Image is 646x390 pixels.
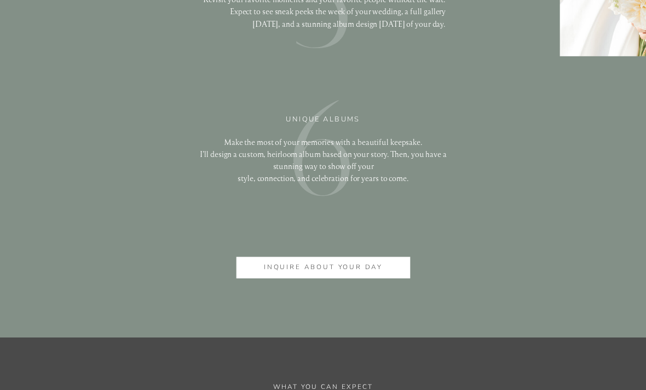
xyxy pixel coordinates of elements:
[255,262,392,273] a: inquire about your day
[268,78,379,203] div: 6
[197,136,449,184] p: Make the most of your memories with a beautiful keepsake. I'll design a custom, heirloom album ba...
[251,112,395,123] h3: UNIQUE ALBUMS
